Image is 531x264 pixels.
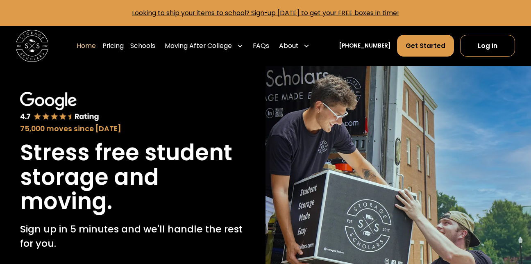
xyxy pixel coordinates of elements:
div: About [279,41,299,51]
a: FAQs [253,34,269,57]
a: home [16,30,48,62]
a: [PHONE_NUMBER] [339,42,391,50]
img: Storage Scholars main logo [16,30,48,62]
div: About [276,34,313,57]
img: Google 4.7 star rating [20,92,99,122]
div: Moving After College [165,41,232,51]
h1: Stress free student storage and moving. [20,141,245,214]
p: Sign up in 5 minutes and we'll handle the rest for you. [20,222,245,251]
a: Looking to ship your items to school? Sign-up [DATE] to get your FREE boxes in time! [132,9,399,17]
a: Home [77,34,96,57]
div: 75,000 moves since [DATE] [20,123,245,134]
a: Pricing [102,34,124,57]
a: Log In [460,35,515,57]
a: Get Started [397,35,454,57]
a: Schools [130,34,155,57]
div: Moving After College [161,34,246,57]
